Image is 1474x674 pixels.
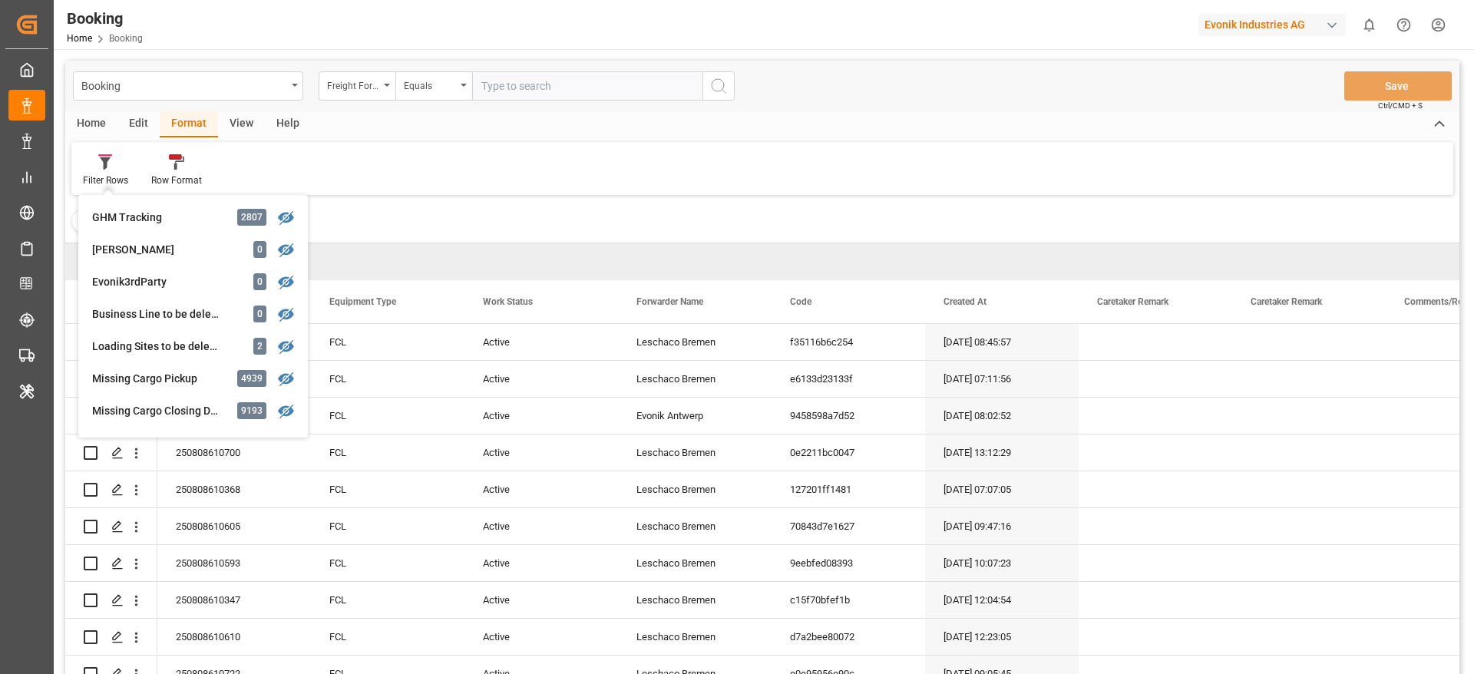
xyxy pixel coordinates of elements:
[65,361,157,398] div: Press SPACE to select this row.
[92,306,226,322] div: Business Line to be deleted
[472,71,702,101] input: Type to search
[772,434,925,471] div: 0e2211bc0047
[1198,14,1346,36] div: Evonik Industries AG
[464,545,618,581] div: Active
[117,111,160,137] div: Edit
[702,71,735,101] button: search button
[65,324,157,361] div: Press SPACE to select this row.
[253,241,266,258] div: 0
[92,403,226,419] div: Missing Cargo Closing Date
[157,471,311,507] div: 250808610368
[925,361,1079,397] div: [DATE] 07:11:56
[92,242,226,258] div: [PERSON_NAME]
[464,471,618,507] div: Active
[319,71,395,101] button: open menu
[253,306,266,322] div: 0
[151,173,202,187] div: Row Format
[311,398,464,434] div: FCL
[83,173,128,187] div: Filter Rows
[925,545,1079,581] div: [DATE] 10:07:23
[65,111,117,137] div: Home
[618,619,772,655] div: Leschaco Bremen
[1198,10,1352,39] button: Evonik Industries AG
[92,210,226,226] div: GHM Tracking
[1386,8,1421,42] button: Help Center
[67,7,143,30] div: Booking
[404,75,456,93] div: Equals
[464,434,618,471] div: Active
[311,471,464,507] div: FCL
[311,361,464,397] div: FCL
[618,582,772,618] div: Leschaco Bremen
[265,111,311,137] div: Help
[772,398,925,434] div: 9458598a7d52
[1352,8,1386,42] button: show 0 new notifications
[772,471,925,507] div: 127201ff1481
[464,508,618,544] div: Active
[1097,296,1168,307] span: Caretaker Remark
[925,471,1079,507] div: [DATE] 07:07:05
[311,434,464,471] div: FCL
[464,582,618,618] div: Active
[395,71,472,101] button: open menu
[92,371,226,387] div: Missing Cargo Pickup
[157,582,311,618] div: 250808610347
[311,324,464,360] div: FCL
[636,296,703,307] span: Forwarder Name
[73,71,303,101] button: open menu
[925,619,1079,655] div: [DATE] 12:23:05
[311,582,464,618] div: FCL
[618,434,772,471] div: Leschaco Bremen
[618,398,772,434] div: Evonik Antwerp
[65,398,157,434] div: Press SPACE to select this row.
[1378,100,1423,111] span: Ctrl/CMD + S
[65,434,157,471] div: Press SPACE to select this row.
[925,398,1079,434] div: [DATE] 08:02:52
[92,339,226,355] div: Loading Sites to be deleted
[65,582,157,619] div: Press SPACE to select this row.
[925,582,1079,618] div: [DATE] 12:04:54
[772,324,925,360] div: f35116b6c254
[772,361,925,397] div: e6133d23133f
[81,75,286,94] div: Booking
[157,508,311,544] div: 250808610605
[65,471,157,508] div: Press SPACE to select this row.
[65,619,157,656] div: Press SPACE to select this row.
[790,296,811,307] span: Code
[618,324,772,360] div: Leschaco Bremen
[160,111,218,137] div: Format
[237,209,266,226] div: 2807
[65,508,157,545] div: Press SPACE to select this row.
[67,33,92,44] a: Home
[772,619,925,655] div: d7a2bee80072
[157,545,311,581] div: 250808610593
[464,361,618,397] div: Active
[483,296,533,307] span: Work Status
[253,273,266,290] div: 0
[65,545,157,582] div: Press SPACE to select this row.
[464,324,618,360] div: Active
[237,370,266,387] div: 4939
[464,398,618,434] div: Active
[772,545,925,581] div: 9eebfed08393
[329,296,396,307] span: Equipment Type
[92,274,226,290] div: Evonik3rdParty
[925,324,1079,360] div: [DATE] 08:45:57
[1344,71,1452,101] button: Save
[618,361,772,397] div: Leschaco Bremen
[464,619,618,655] div: Active
[237,402,266,419] div: 9193
[253,338,266,355] div: 2
[618,508,772,544] div: Leschaco Bremen
[618,545,772,581] div: Leschaco Bremen
[157,434,311,471] div: 250808610700
[311,619,464,655] div: FCL
[157,619,311,655] div: 250808610610
[327,75,379,93] div: Freight Forwarder's Reference No.
[311,508,464,544] div: FCL
[925,434,1079,471] div: [DATE] 13:12:29
[772,508,925,544] div: 70843d7e1627
[311,545,464,581] div: FCL
[772,582,925,618] div: c15f70bfef1b
[618,471,772,507] div: Leschaco Bremen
